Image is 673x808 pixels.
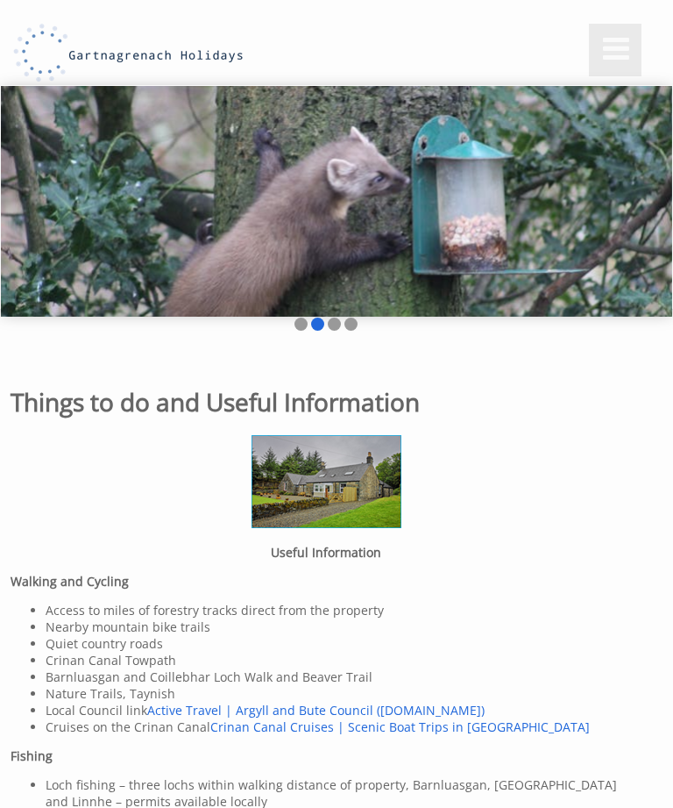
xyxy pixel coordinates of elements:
img: Gartnagrenach Holidays [11,19,247,86]
li: Barnluasgan and Coillebhar Loch Walk and Beaver Trail [46,669,641,685]
li: Cruises on the Crinan Canal [46,719,641,735]
li: Access to miles of forestry tracks direct from the property [46,602,641,619]
a: Crinan Canal Cruises | Scenic Boat Trips in [GEOGRAPHIC_DATA] [210,719,590,735]
li: Nature Trails, Taynish [46,685,641,702]
a: Active Travel | Argyll and Bute Council ([DOMAIN_NAME]) [147,702,485,719]
li: Nearby mountain bike trails [46,619,641,635]
strong: Fishing [11,747,53,764]
strong: Walking and Cycling [11,573,129,590]
h1: Things to do and Useful Information [11,385,641,418]
strong: Useful Information [271,544,381,561]
li: Local Council link [46,702,641,719]
li: Crinan Canal Towpath [46,652,641,669]
img: O3Xr67LhrogVAAAAAElFTkSuQmCC [251,435,401,528]
li: Quiet country roads [46,635,641,652]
